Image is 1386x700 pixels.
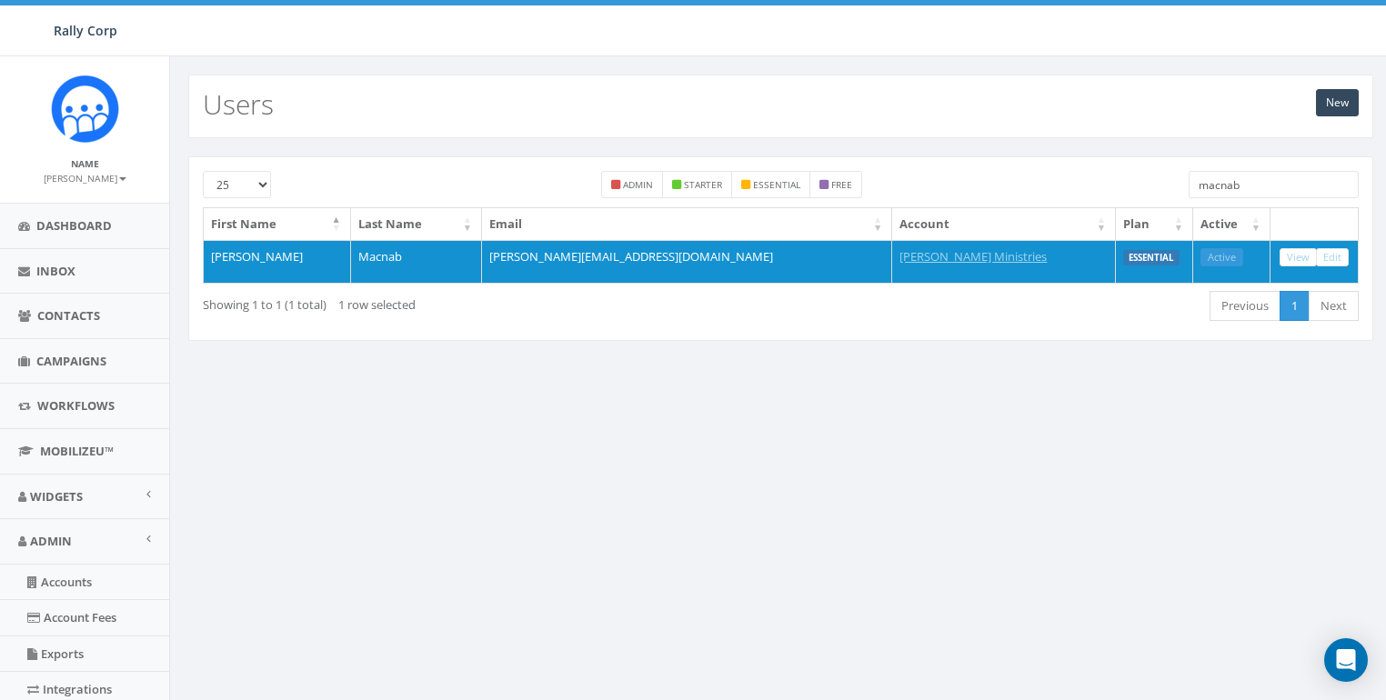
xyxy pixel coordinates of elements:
[54,22,117,39] span: Rally Corp
[831,178,852,191] small: free
[1324,638,1368,682] div: Open Intercom Messenger
[204,240,351,284] td: [PERSON_NAME]
[482,240,892,284] td: [PERSON_NAME][EMAIL_ADDRESS][DOMAIN_NAME]
[338,296,416,313] span: 1 row selected
[1193,208,1270,240] th: Active: activate to sort column ascending
[36,353,106,369] span: Campaigns
[1309,291,1359,321] a: Next
[899,248,1047,265] a: [PERSON_NAME] Ministries
[1316,248,1349,267] a: Edit
[753,178,800,191] small: essential
[37,307,100,324] span: Contacts
[1280,291,1310,321] a: 1
[1280,248,1317,267] a: View
[51,75,119,143] img: Icon_1.png
[203,89,274,119] h2: Users
[44,169,126,185] a: [PERSON_NAME]
[1316,89,1359,116] a: New
[1210,291,1281,321] a: Previous
[1189,171,1359,198] input: Type to search
[40,443,114,459] span: MobilizeU™
[1123,250,1180,266] label: ESSENTIAL
[684,178,722,191] small: starter
[36,263,75,279] span: Inbox
[892,208,1116,240] th: Account: activate to sort column ascending
[351,240,482,284] td: Macnab
[482,208,892,240] th: Email: activate to sort column ascending
[203,289,668,314] div: Showing 1 to 1 (1 total)
[30,533,72,549] span: Admin
[204,208,351,240] th: First Name: activate to sort column descending
[30,488,83,505] span: Widgets
[36,217,112,234] span: Dashboard
[44,172,126,185] small: [PERSON_NAME]
[37,397,115,414] span: Workflows
[623,178,653,191] small: admin
[1200,248,1243,267] a: Active
[351,208,482,240] th: Last Name: activate to sort column ascending
[1116,208,1193,240] th: Plan: activate to sort column ascending
[71,157,99,170] small: Name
